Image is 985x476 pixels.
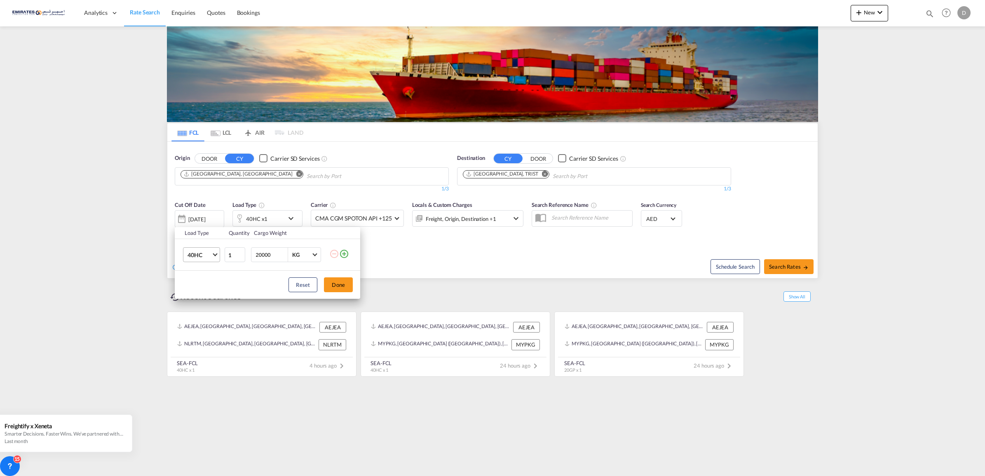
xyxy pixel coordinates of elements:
div: KG [292,251,300,258]
input: Enter Weight [255,248,288,262]
div: Cargo Weight [254,229,324,237]
th: Load Type [175,227,224,239]
md-icon: icon-minus-circle-outline [329,249,339,259]
th: Quantity [224,227,249,239]
button: Reset [288,277,317,292]
input: Qty [225,247,245,262]
button: Done [324,277,353,292]
span: 40HC [188,251,211,259]
md-icon: icon-plus-circle-outline [339,249,349,259]
md-select: Choose: 40HC [183,247,220,262]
